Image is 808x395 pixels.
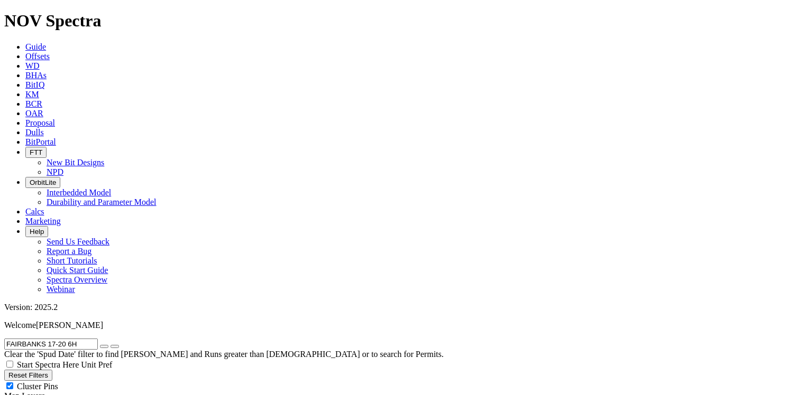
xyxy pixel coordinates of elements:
[47,275,107,284] a: Spectra Overview
[4,370,52,381] button: Reset Filters
[30,228,44,236] span: Help
[25,99,42,108] a: BCR
[25,226,48,237] button: Help
[6,361,13,368] input: Start Spectra Here
[25,52,50,61] a: Offsets
[36,321,103,330] span: [PERSON_NAME]
[81,360,112,369] span: Unit Pref
[4,11,804,31] h1: NOV Spectra
[25,118,55,127] a: Proposal
[17,360,79,369] span: Start Spectra Here
[4,303,804,312] div: Version: 2025.2
[30,178,56,186] span: OrbitLite
[47,247,91,256] a: Report a Bug
[25,137,56,146] a: BitPortal
[47,158,104,167] a: New Bit Designs
[47,285,75,294] a: Webinar
[47,256,97,265] a: Short Tutorials
[4,338,98,350] input: Search
[25,177,60,188] button: OrbitLite
[25,61,40,70] a: WD
[25,207,44,216] a: Calcs
[47,237,109,246] a: Send Us Feedback
[25,147,47,158] button: FTT
[25,42,46,51] a: Guide
[25,80,44,89] a: BitIQ
[47,197,157,206] a: Durability and Parameter Model
[4,350,444,359] span: Clear the 'Spud Date' filter to find [PERSON_NAME] and Runs greater than [DEMOGRAPHIC_DATA] or to...
[25,90,39,99] a: KM
[25,128,44,137] a: Dulls
[47,167,63,176] a: NPD
[30,148,42,156] span: FTT
[4,321,804,330] p: Welcome
[25,109,43,118] a: OAR
[17,382,58,391] span: Cluster Pins
[25,71,47,80] a: BHAs
[47,266,108,275] a: Quick Start Guide
[47,188,111,197] a: Interbedded Model
[25,217,61,225] a: Marketing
